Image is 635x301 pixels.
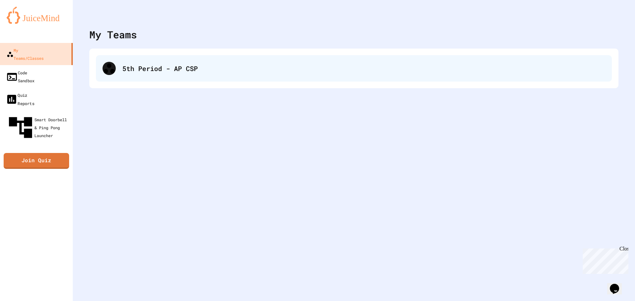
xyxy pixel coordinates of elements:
[607,275,628,294] iframe: chat widget
[89,27,137,42] div: My Teams
[3,3,46,42] div: Chat with us now!Close
[7,46,44,62] div: My Teams/Classes
[580,246,628,274] iframe: chat widget
[6,91,34,107] div: Quiz Reports
[122,63,605,73] div: 5th Period - AP CSP
[7,114,70,141] div: Smart Doorbell & Ping Pong Launcher
[4,153,69,169] a: Join Quiz
[96,55,612,82] div: 5th Period - AP CSP
[7,7,66,24] img: logo-orange.svg
[6,69,34,85] div: Code Sandbox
